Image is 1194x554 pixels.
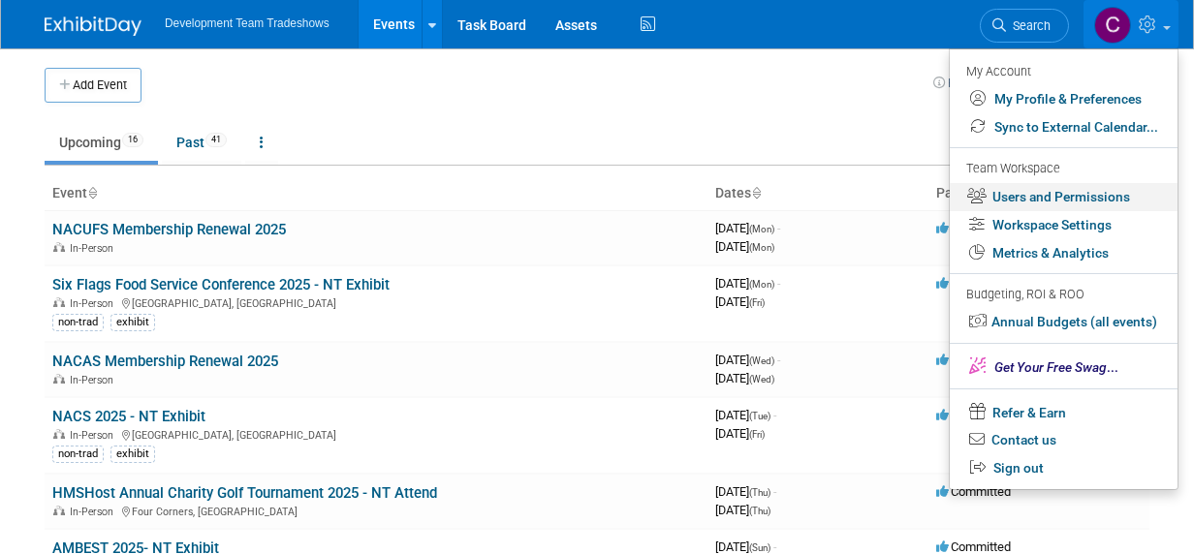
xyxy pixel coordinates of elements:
[980,9,1069,43] a: Search
[87,185,97,200] a: Sort by Event Name
[53,297,65,307] img: In-Person Event
[715,294,765,309] span: [DATE]
[52,276,390,293] a: Six Flags Food Service Conference 2025 - NT Exhibit
[749,542,770,553] span: (Sun)
[936,408,1011,422] span: Committed
[715,539,776,554] span: [DATE]
[707,177,928,210] th: Dates
[52,221,286,238] a: NACUFS Membership Renewal 2025
[994,359,1118,375] span: ...
[773,539,776,554] span: -
[749,242,774,253] span: (Mon)
[715,484,776,499] span: [DATE]
[715,221,780,235] span: [DATE]
[749,374,774,385] span: (Wed)
[52,408,205,425] a: NACS 2025 - NT Exhibit
[777,221,780,235] span: -
[52,426,700,442] div: [GEOGRAPHIC_DATA], [GEOGRAPHIC_DATA]
[45,124,158,161] a: Upcoming16
[966,59,1158,82] div: My Account
[936,276,1011,291] span: Committed
[70,506,119,518] span: In-Person
[70,429,119,442] span: In-Person
[966,285,1158,305] div: Budgeting, ROI & ROO
[52,484,437,502] a: HMSHost Annual Charity Golf Tournament 2025 - NT Attend
[70,242,119,255] span: In-Person
[950,426,1178,454] a: Contact us
[162,124,241,161] a: Past41
[45,68,141,103] button: Add Event
[936,484,1011,499] span: Committed
[950,211,1178,239] a: Workspace Settings
[52,353,278,370] a: NACAS Membership Renewal 2025
[777,353,780,367] span: -
[715,503,770,517] span: [DATE]
[715,353,780,367] span: [DATE]
[966,159,1158,180] div: Team Workspace
[950,239,1178,267] a: Metrics & Analytics
[53,506,65,515] img: In-Person Event
[715,426,765,441] span: [DATE]
[749,279,774,290] span: (Mon)
[749,297,765,308] span: (Fri)
[950,113,1178,141] a: Sync to External Calendar...
[950,454,1178,482] a: Sign out
[110,314,155,331] div: exhibit
[936,221,1011,235] span: Committed
[749,429,765,440] span: (Fri)
[950,308,1178,336] a: Annual Budgets (all events)
[715,239,774,254] span: [DATE]
[749,224,774,234] span: (Mon)
[53,429,65,439] img: In-Person Event
[52,503,700,518] div: Four Corners, [GEOGRAPHIC_DATA]
[933,76,1149,90] a: How to sync to an external calendar...
[165,16,330,30] span: Development Team Tradeshows
[1094,7,1131,44] img: Courtney Perkins
[751,185,761,200] a: Sort by Start Date
[70,374,119,386] span: In-Person
[950,397,1178,427] a: Refer & Earn
[53,242,65,252] img: In-Person Event
[45,177,707,210] th: Event
[52,446,104,463] div: non-trad
[936,353,1011,367] span: Committed
[110,446,155,463] div: exhibit
[749,355,774,366] span: (Wed)
[53,374,65,384] img: In-Person Event
[749,411,770,421] span: (Tue)
[950,352,1178,382] a: Get Your Free Swag...
[715,276,780,291] span: [DATE]
[52,314,104,331] div: non-trad
[70,297,119,310] span: In-Person
[715,408,776,422] span: [DATE]
[205,133,227,147] span: 41
[52,294,700,310] div: [GEOGRAPHIC_DATA], [GEOGRAPHIC_DATA]
[994,359,1107,375] span: Get Your Free Swag
[1006,18,1051,33] span: Search
[749,487,770,498] span: (Thu)
[950,183,1178,211] a: Users and Permissions
[936,539,1011,554] span: Committed
[715,371,774,385] span: [DATE]
[777,276,780,291] span: -
[45,16,141,36] img: ExhibitDay
[950,85,1178,113] a: My Profile & Preferences
[928,177,1149,210] th: Participation
[122,133,143,147] span: 16
[773,484,776,499] span: -
[773,408,776,422] span: -
[749,506,770,516] span: (Thu)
